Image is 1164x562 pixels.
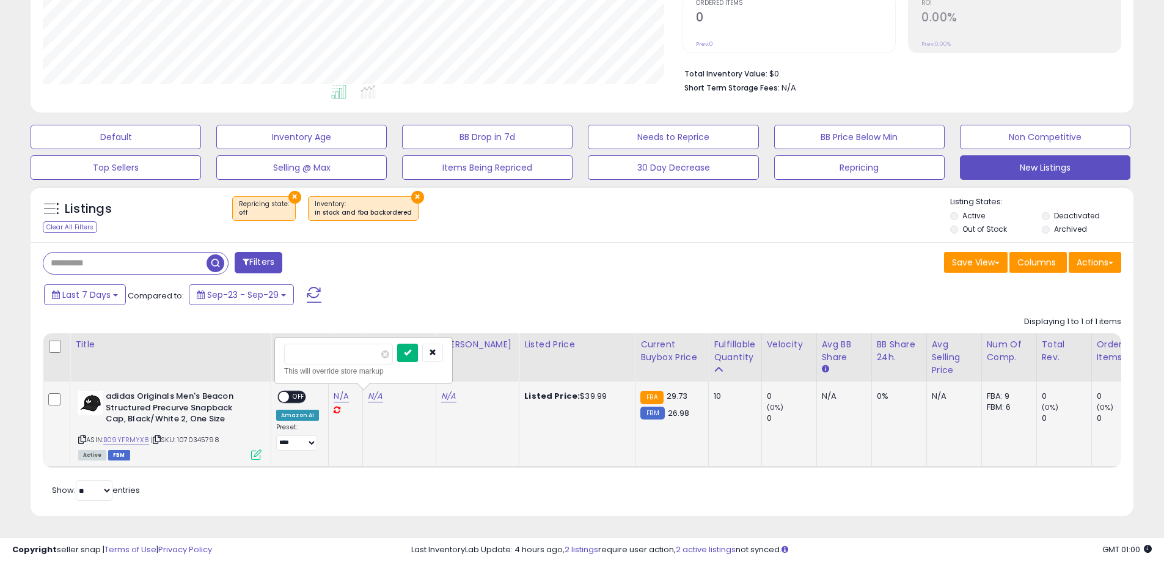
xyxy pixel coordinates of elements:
a: N/A [368,390,383,402]
div: 0 [1042,413,1091,424]
img: 31sfubDopyL._SL40_.jpg [78,391,103,415]
button: × [288,191,301,204]
div: 10 [714,391,752,402]
small: (0%) [767,402,784,412]
div: in stock and fba backordered [315,209,412,217]
div: 0 [767,391,816,402]
button: Columns [1009,252,1067,273]
b: adidas Originals Men's Beacon Structured Precurve Snapback Cap, Black/White 2, One Size [106,391,254,428]
div: Avg BB Share [822,338,866,364]
div: Num of Comp. [987,338,1031,364]
small: (0%) [1097,402,1114,412]
div: 0 [1097,413,1146,424]
div: ASIN: [78,391,262,459]
label: Active [962,210,985,221]
button: Save View [944,252,1008,273]
button: Inventory Age [216,125,387,149]
label: Out of Stock [962,224,1007,234]
label: Deactivated [1054,210,1100,221]
b: Listed Price: [524,390,580,402]
div: $39.99 [524,391,626,402]
span: N/A [781,82,796,94]
button: Filters [235,252,282,273]
button: Actions [1069,252,1121,273]
h5: Listings [65,201,112,218]
b: Short Term Storage Fees: [684,83,780,93]
strong: Copyright [12,544,57,555]
div: N/A [822,391,862,402]
button: Repricing [774,155,945,180]
button: BB Price Below Min [774,125,945,149]
span: Show: entries [52,484,140,496]
span: Sep-23 - Sep-29 [207,289,279,301]
div: Avg Selling Price [932,338,976,377]
div: seller snap | | [12,544,212,556]
div: 0 [1097,391,1146,402]
div: 0% [877,391,917,402]
span: Last 7 Days [62,289,111,301]
button: Selling @ Max [216,155,387,180]
button: Default [31,125,201,149]
div: 0 [1042,391,1091,402]
span: | SKU: 1070345798 [151,435,219,445]
button: Items Being Repriced [402,155,573,180]
small: Prev: 0 [696,40,713,48]
a: N/A [334,390,348,402]
div: Displaying 1 to 1 of 1 items [1024,316,1121,328]
span: OFF [289,392,309,402]
p: Listing States: [950,196,1133,208]
div: Amazon AI [276,410,319,421]
h2: 0 [696,10,895,27]
span: Inventory : [315,199,412,218]
span: Repricing state : [239,199,289,218]
button: Sep-23 - Sep-29 [189,284,294,305]
button: Last 7 Days [44,284,126,305]
span: All listings currently available for purchase on Amazon [78,450,106,460]
b: Total Inventory Value: [684,68,767,79]
a: B09YFRMYX8 [103,435,149,445]
button: New Listings [960,155,1130,180]
div: [PERSON_NAME] [441,338,514,351]
div: FBA: 9 [987,391,1027,402]
a: N/A [441,390,456,402]
button: Top Sellers [31,155,201,180]
button: BB Drop in 7d [402,125,573,149]
span: 29.73 [667,390,688,402]
div: Current Buybox Price [640,338,703,364]
span: 2025-10-8 01:00 GMT [1102,544,1152,555]
div: Title [75,338,266,351]
a: Privacy Policy [158,544,212,555]
div: Preset: [276,423,319,451]
div: Velocity [767,338,811,351]
div: FBM: 6 [987,402,1027,413]
div: N/A [932,391,972,402]
small: (0%) [1042,402,1059,412]
div: 0 [767,413,816,424]
div: Total Rev. [1042,338,1086,364]
li: $0 [684,65,1112,80]
span: Compared to: [128,290,184,301]
label: Archived [1054,224,1087,234]
span: FBM [108,450,130,460]
div: Clear All Filters [43,221,97,233]
small: FBM [640,407,664,420]
button: Needs to Reprice [588,125,758,149]
div: Ordered Items [1097,338,1141,364]
small: Avg BB Share. [822,364,829,375]
span: 26.98 [668,407,690,419]
div: BB Share 24h. [877,338,921,364]
a: Terms of Use [104,544,156,555]
h2: 0.00% [921,10,1121,27]
small: FBA [640,391,663,404]
small: Prev: 0.00% [921,40,951,48]
a: 2 active listings [676,544,736,555]
div: Fulfillable Quantity [714,338,756,364]
div: Listed Price [524,338,630,351]
div: off [239,209,289,217]
button: Non Competitive [960,125,1130,149]
span: Columns [1017,256,1056,268]
div: Last InventoryLab Update: 4 hours ago, require user action, not synced. [411,544,1152,556]
div: This will override store markup [284,365,443,377]
a: 2 listings [565,544,598,555]
button: 30 Day Decrease [588,155,758,180]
